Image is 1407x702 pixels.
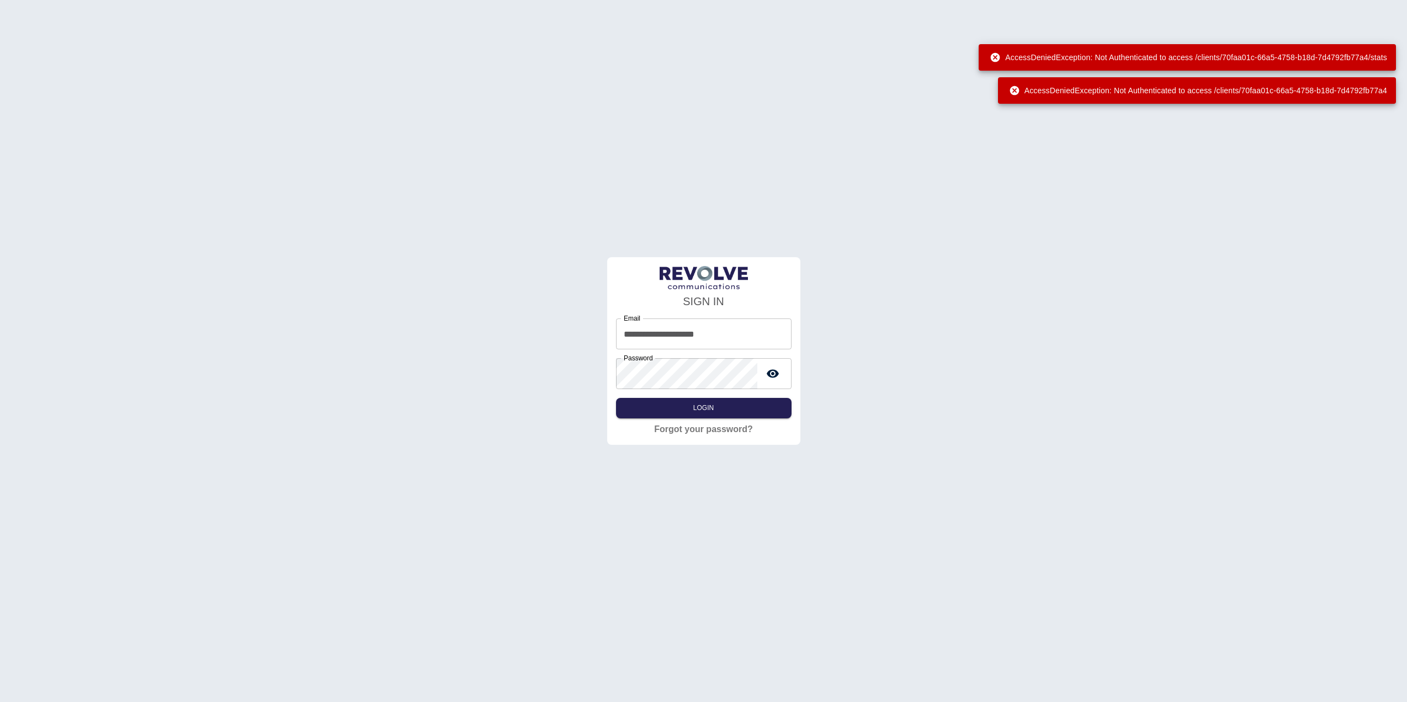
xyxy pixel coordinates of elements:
label: Email [624,313,640,323]
label: Password [624,353,653,363]
img: LogoText [660,266,748,290]
h4: SIGN IN [616,293,792,310]
button: Login [616,398,792,418]
div: AccessDeniedException: Not Authenticated to access /clients/70faa01c-66a5-4758-b18d-7d4792fb77a4 [1009,81,1387,100]
div: AccessDeniedException: Not Authenticated to access /clients/70faa01c-66a5-4758-b18d-7d4792fb77a4/... [990,47,1387,67]
a: Forgot your password? [654,423,753,436]
button: toggle password visibility [762,363,784,385]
